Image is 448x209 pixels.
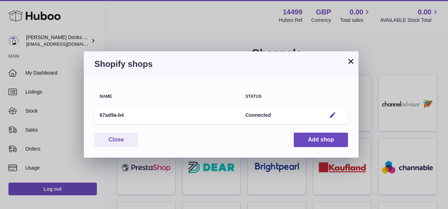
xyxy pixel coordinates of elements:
button: × [347,57,355,65]
button: Close [94,133,138,147]
td: 67ad9a-b4 [94,106,240,124]
div: Status [245,94,316,99]
h3: Shopify shops [94,58,348,70]
td: Connected [240,106,321,124]
button: Add shop [294,133,348,147]
div: Name [100,94,235,99]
